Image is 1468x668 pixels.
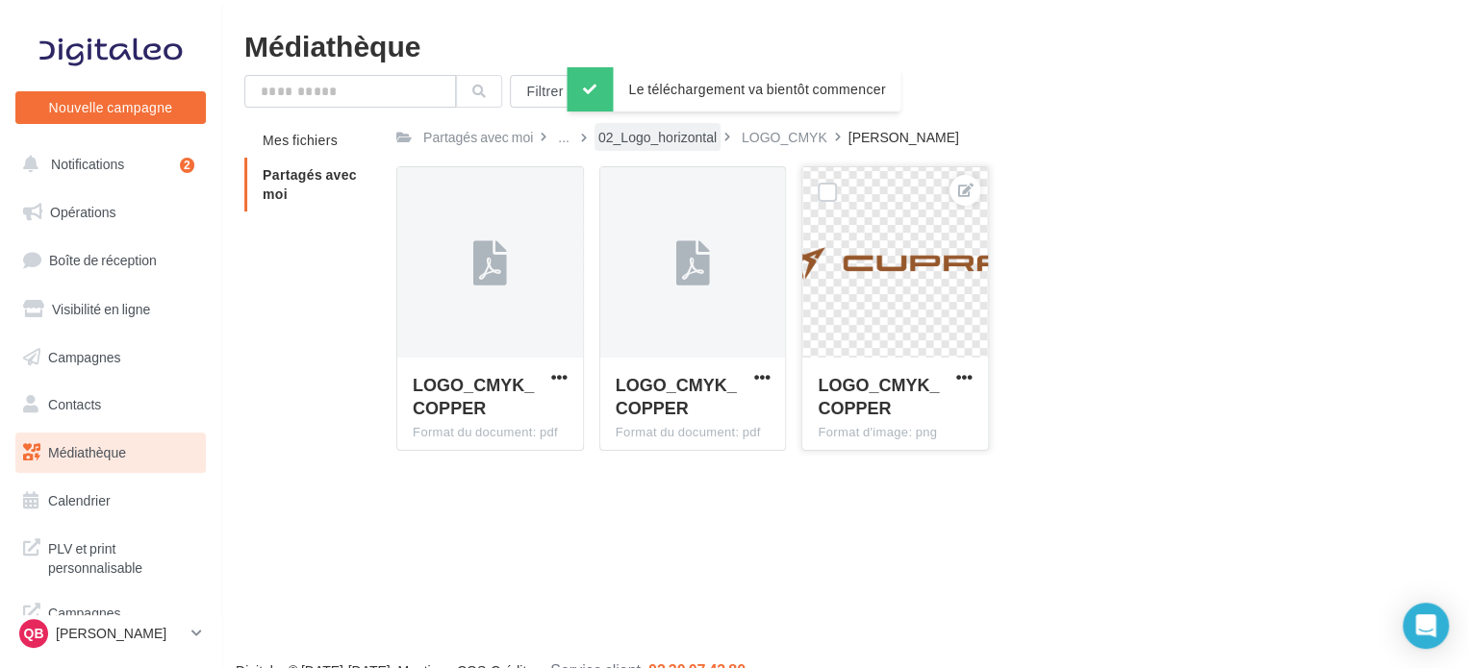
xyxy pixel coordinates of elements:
[244,31,1445,60] div: Médiathèque
[423,128,533,147] div: Partagés avec moi
[616,374,737,418] span: LOGO_CMYK_COPPER
[12,528,210,584] a: PLV et print personnalisable
[12,384,210,425] a: Contacts
[48,535,198,577] span: PLV et print personnalisable
[51,156,124,172] span: Notifications
[12,192,210,233] a: Opérations
[48,492,111,508] span: Calendrier
[1403,603,1449,649] div: Open Intercom Messenger
[180,158,194,173] div: 2
[49,252,157,268] span: Boîte de réception
[848,128,959,147] div: [PERSON_NAME]
[554,124,573,151] div: ...
[12,289,210,330] a: Visibilité en ligne
[12,592,210,649] a: Campagnes DataOnDemand
[263,166,357,202] span: Partagés avec moi
[567,67,900,111] div: Le téléchargement va bientôt commencer
[48,396,101,412] span: Contacts
[24,624,44,643] span: QB
[52,301,150,317] span: Visibilité en ligne
[510,75,619,108] button: Filtrer par
[413,424,568,441] div: Format du document: pdf
[15,615,206,652] a: QB [PERSON_NAME]
[50,204,115,220] span: Opérations
[48,444,126,460] span: Médiathèque
[48,600,198,641] span: Campagnes DataOnDemand
[12,144,202,185] button: Notifications 2
[818,424,973,441] div: Format d'image: png
[818,374,939,418] span: LOGO_CMYK_COPPER
[48,348,121,364] span: Campagnes
[12,239,210,281] a: Boîte de réception
[263,132,338,148] span: Mes fichiers
[12,433,210,473] a: Médiathèque
[12,337,210,378] a: Campagnes
[15,91,206,124] button: Nouvelle campagne
[616,424,771,441] div: Format du document: pdf
[56,624,184,643] p: [PERSON_NAME]
[598,128,717,147] div: 02_Logo_horizontal
[413,374,534,418] span: LOGO_CMYK_COPPER
[742,128,827,147] div: LOGO_CMYK
[12,481,210,521] a: Calendrier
